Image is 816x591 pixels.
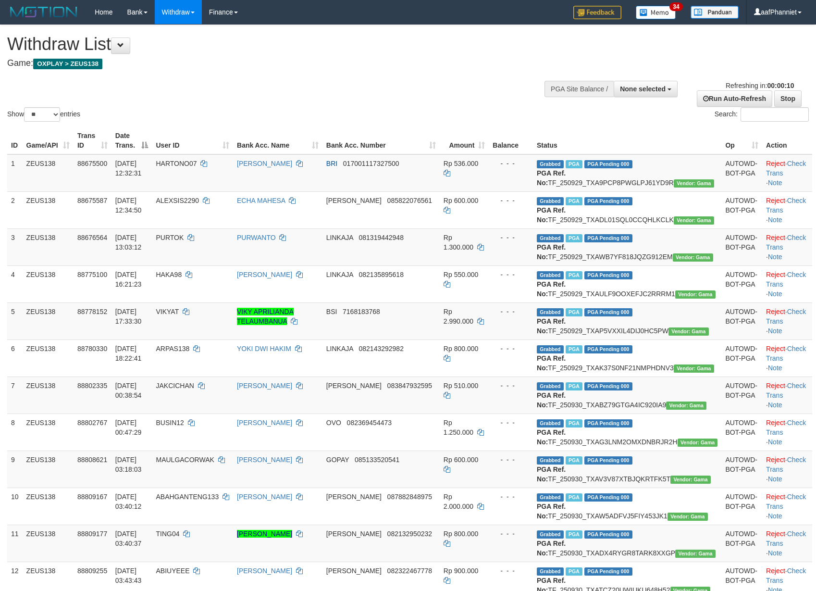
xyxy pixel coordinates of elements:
[23,414,74,451] td: ZEUS138
[493,233,529,242] div: - - -
[766,308,806,325] a: Check Trans
[766,456,785,464] a: Reject
[444,493,473,510] span: Rp 2.000.000
[387,493,432,501] span: Copy 087882848975 to clipboard
[23,127,74,154] th: Game/API: activate to sort column ascending
[584,160,632,168] span: PGA Pending
[566,271,582,279] span: Marked by aafnoeunsreypich
[537,530,564,539] span: Grabbed
[766,271,806,288] a: Check Trans
[7,107,80,122] label: Show entries
[237,271,292,278] a: [PERSON_NAME]
[23,265,74,302] td: ZEUS138
[675,290,716,299] span: Vendor URL: https://trx31.1velocity.biz
[766,345,806,362] a: Check Trans
[359,271,404,278] span: Copy 082135895618 to clipboard
[326,456,349,464] span: GOPAY
[7,414,23,451] td: 8
[762,340,812,377] td: · ·
[673,253,713,262] span: Vendor URL: https://trx31.1velocity.biz
[584,345,632,353] span: PGA Pending
[326,530,382,538] span: [PERSON_NAME]
[493,159,529,168] div: - - -
[537,465,566,483] b: PGA Ref. No:
[23,154,74,192] td: ZEUS138
[675,550,716,558] span: Vendor URL: https://trx31.1velocity.biz
[774,90,802,107] a: Stop
[537,271,564,279] span: Grabbed
[23,302,74,340] td: ZEUS138
[678,439,718,447] span: Vendor URL: https://trx31.1velocity.biz
[721,265,762,302] td: AUTOWD-BOT-PGA
[237,567,292,575] a: [PERSON_NAME]
[584,197,632,205] span: PGA Pending
[573,6,621,19] img: Feedback.jpg
[493,492,529,502] div: - - -
[493,529,529,539] div: - - -
[23,340,74,377] td: ZEUS138
[537,234,564,242] span: Grabbed
[584,530,632,539] span: PGA Pending
[156,345,189,352] span: ARPAS138
[766,567,806,584] a: Check Trans
[7,5,80,19] img: MOTION_logo.png
[762,154,812,192] td: · ·
[115,271,142,288] span: [DATE] 16:21:23
[493,270,529,279] div: - - -
[584,308,632,316] span: PGA Pending
[537,169,566,187] b: PGA Ref. No:
[721,414,762,451] td: AUTOWD-BOT-PGA
[762,127,812,154] th: Action
[444,530,478,538] span: Rp 800.000
[347,419,392,427] span: Copy 082369454473 to clipboard
[566,567,582,576] span: Marked by aaftanly
[537,503,566,520] b: PGA Ref. No:
[715,107,809,122] label: Search:
[768,327,782,335] a: Note
[7,488,23,525] td: 10
[768,216,782,224] a: Note
[533,228,721,265] td: TF_250929_TXAWB7YF818JQZG912EM
[762,265,812,302] td: · ·
[537,345,564,353] span: Grabbed
[566,345,582,353] span: Marked by aafnoeunsreypich
[766,456,806,473] a: Check Trans
[533,451,721,488] td: TF_250930_TXAV3V87XTBJQKRTFK5T
[636,6,676,19] img: Button%20Memo.svg
[762,525,812,562] td: · ·
[766,308,785,315] a: Reject
[115,493,142,510] span: [DATE] 03:40:12
[23,488,74,525] td: ZEUS138
[537,456,564,465] span: Grabbed
[721,451,762,488] td: AUTOWD-BOT-PGA
[537,354,566,372] b: PGA Ref. No:
[533,340,721,377] td: TF_250929_TXAK37S0NF21NMPHDNV3
[668,327,709,336] span: Vendor URL: https://trx31.1velocity.biz
[766,160,785,167] a: Reject
[533,127,721,154] th: Status
[537,391,566,409] b: PGA Ref. No:
[766,345,785,352] a: Reject
[566,308,582,316] span: Marked by aafchomsokheang
[537,197,564,205] span: Grabbed
[156,308,178,315] span: VIKYAT
[721,228,762,265] td: AUTOWD-BOT-PGA
[493,455,529,465] div: - - -
[359,345,404,352] span: Copy 082143292982 to clipboard
[537,493,564,502] span: Grabbed
[115,456,142,473] span: [DATE] 03:18:03
[77,456,107,464] span: 88808621
[721,340,762,377] td: AUTOWD-BOT-PGA
[115,567,142,584] span: [DATE] 03:43:43
[23,451,74,488] td: ZEUS138
[77,345,107,352] span: 88780330
[767,82,794,89] strong: 00:00:10
[768,549,782,557] a: Note
[721,154,762,192] td: AUTOWD-BOT-PGA
[762,302,812,340] td: · ·
[322,127,440,154] th: Bank Acc. Number: activate to sort column ascending
[444,382,478,390] span: Rp 510.000
[115,530,142,547] span: [DATE] 03:40:37
[156,567,189,575] span: ABIUYEEE
[766,419,785,427] a: Reject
